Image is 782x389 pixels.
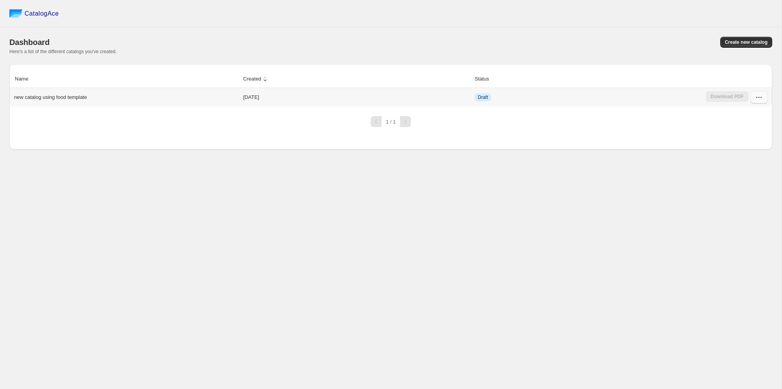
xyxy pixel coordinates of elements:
[725,39,768,45] span: Create new catalog
[14,93,87,101] p: new catalog using food template
[474,72,498,86] button: Status
[386,119,396,125] span: 1 / 1
[478,94,488,100] span: Draft
[25,10,59,18] span: CatalogAce
[242,72,270,86] button: Created
[9,49,117,54] span: Here's a list of the different catalogs you've created.
[9,38,50,47] span: Dashboard
[14,72,38,86] button: Name
[241,88,472,107] td: [DATE]
[720,37,772,48] button: Create new catalog
[9,9,23,18] img: catalog ace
